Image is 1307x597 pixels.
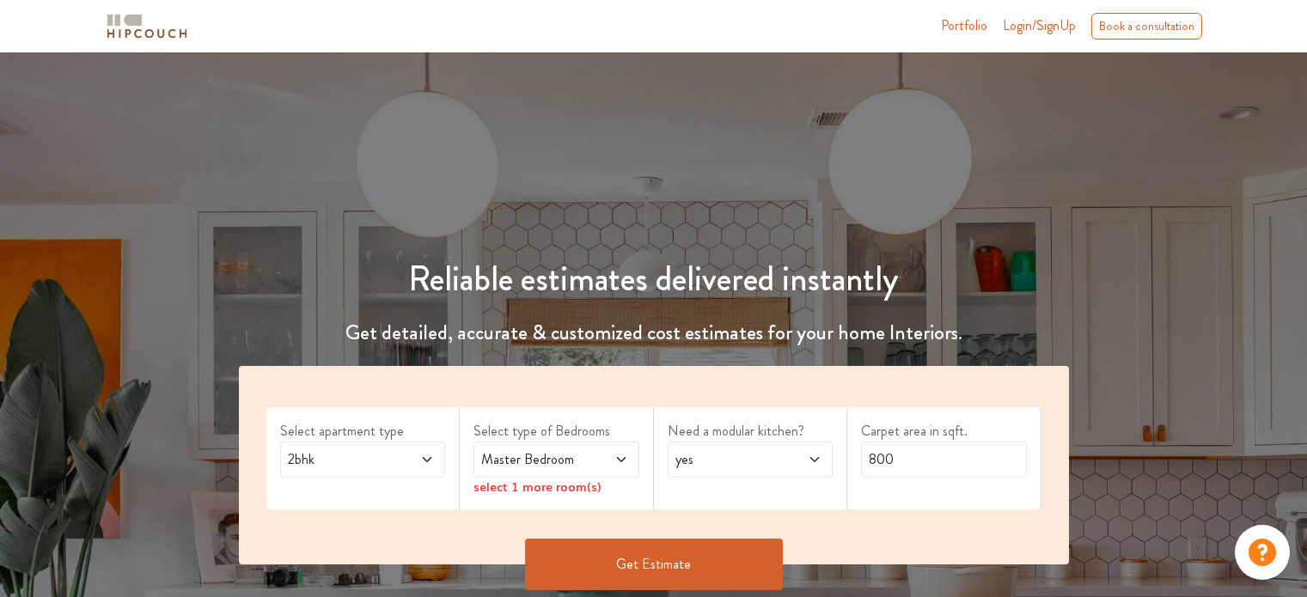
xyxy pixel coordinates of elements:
[941,15,987,36] a: Portfolio
[861,442,1027,478] input: Enter area sqft
[104,7,190,46] span: logo-horizontal.svg
[1091,13,1202,40] div: Book a consultation
[861,421,1027,442] label: Carpet area in sqft.
[104,11,190,41] img: logo-horizontal.svg
[284,449,397,470] span: 2bhk
[473,421,639,442] label: Select type of Bedrooms
[668,421,834,442] label: Need a modular kitchen?
[280,421,446,442] label: Select apartment type
[525,539,783,590] button: Get Estimate
[229,259,1079,300] h1: Reliable estimates delivered instantly
[229,320,1079,345] h4: Get detailed, accurate & customized cost estimates for your home Interiors.
[672,449,785,470] span: yes
[478,449,590,470] span: Master Bedroom
[1003,15,1076,35] span: Login/SignUp
[473,478,639,496] div: select 1 more room(s)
